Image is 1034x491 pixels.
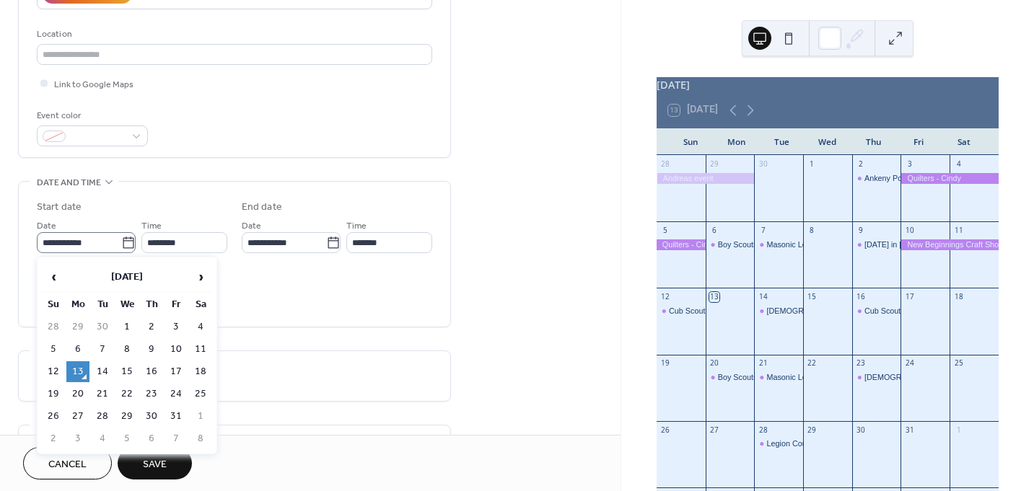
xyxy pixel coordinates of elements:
[91,428,114,449] td: 4
[954,358,964,368] div: 25
[709,226,719,236] div: 6
[140,317,163,337] td: 2
[669,306,724,317] div: Cub Scouts 281
[165,317,188,337] td: 3
[850,128,895,156] div: Thu
[657,306,706,317] div: Cub Scouts 281
[864,173,974,184] div: Ankeny Post 42 Legion Meeting
[37,218,56,234] span: Date
[91,406,114,427] td: 28
[66,406,89,427] td: 27
[718,239,787,250] div: Boy Scouts Meeting
[754,438,803,449] div: Legion County Meeting
[905,358,915,368] div: 24
[758,159,768,169] div: 30
[706,372,755,383] div: Boy Scouts Meeting
[66,428,89,449] td: 3
[905,226,915,236] div: 10
[91,339,114,360] td: 7
[37,108,145,123] div: Event color
[807,226,817,236] div: 8
[852,372,901,383] div: Bible Study - Al Christroperson
[140,406,163,427] td: 30
[807,425,817,435] div: 29
[140,294,163,315] th: Th
[807,159,817,169] div: 1
[852,306,901,317] div: Cub Scout 281 meeting
[901,239,998,250] div: New Beginnings Craft Show
[856,226,866,236] div: 9
[42,361,65,382] td: 12
[766,438,846,449] div: Legion County Meeting
[23,447,112,479] a: Cancel
[91,317,114,337] td: 30
[165,406,188,427] td: 31
[905,159,915,169] div: 3
[66,339,89,360] td: 6
[165,339,188,360] td: 10
[37,175,101,190] span: Date and time
[140,384,163,404] td: 23
[165,361,188,382] td: 17
[143,457,167,472] span: Save
[758,425,768,435] div: 28
[709,425,719,435] div: 27
[91,384,114,404] td: 21
[66,294,89,315] th: Mo
[754,372,803,383] div: Masonic Lodge Meeting
[189,339,212,360] td: 11
[42,406,65,427] td: 26
[807,292,817,302] div: 15
[864,239,981,250] div: [DATE] in [GEOGRAPHIC_DATA]
[954,159,964,169] div: 4
[189,406,212,427] td: 1
[115,294,139,315] th: We
[709,292,719,302] div: 13
[42,428,65,449] td: 2
[660,358,670,368] div: 19
[758,226,768,236] div: 7
[37,27,429,42] div: Location
[115,406,139,427] td: 29
[140,361,163,382] td: 16
[709,159,719,169] div: 29
[48,457,87,472] span: Cancel
[856,425,866,435] div: 30
[42,294,65,315] th: Su
[766,239,849,250] div: Masonic Lodge Meeting
[668,128,714,156] div: Sun
[165,384,188,404] td: 24
[758,358,768,368] div: 21
[140,339,163,360] td: 9
[140,428,163,449] td: 6
[165,294,188,315] th: Fr
[189,428,212,449] td: 8
[189,317,212,337] td: 4
[189,361,212,382] td: 18
[754,239,803,250] div: Masonic Lodge Meeting
[115,339,139,360] td: 8
[660,159,670,169] div: 28
[758,292,768,302] div: 14
[657,239,706,250] div: Quilters - Cindy
[115,384,139,404] td: 22
[896,128,942,156] div: Fri
[66,317,89,337] td: 29
[706,239,755,250] div: Boy Scouts Meeting
[807,358,817,368] div: 22
[856,159,866,169] div: 2
[66,262,188,293] th: [DATE]
[42,339,65,360] td: 5
[954,425,964,435] div: 1
[759,128,805,156] div: Tue
[115,428,139,449] td: 5
[905,425,915,435] div: 31
[115,361,139,382] td: 15
[954,292,964,302] div: 18
[118,447,192,479] button: Save
[189,384,212,404] td: 25
[43,262,64,291] span: ‹
[115,317,139,337] td: 1
[852,173,901,184] div: Ankeny Post 42 Legion Meeting
[856,358,866,368] div: 23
